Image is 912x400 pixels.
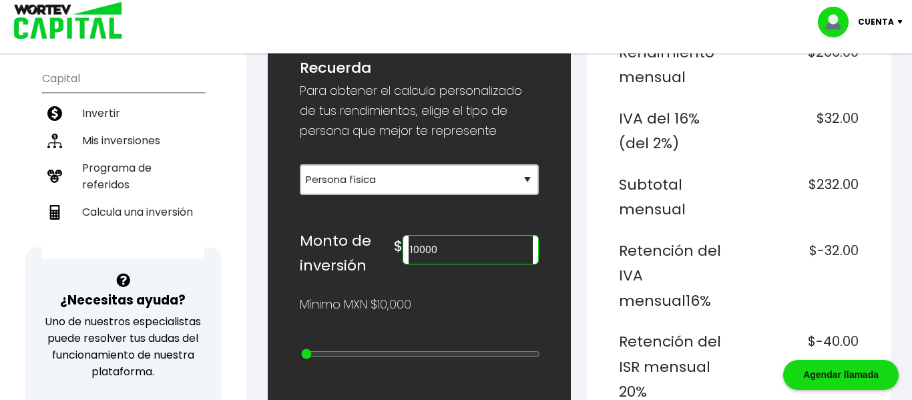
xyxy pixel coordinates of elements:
[783,360,899,390] div: Agendar llamada
[744,40,859,90] h6: $200.00
[42,63,204,259] ul: Capital
[42,99,204,127] a: Invertir
[619,106,733,156] h6: IVA del 16% (del 2%)
[47,134,62,148] img: inversiones-icon.6695dc30.svg
[818,7,858,37] img: profile-image
[60,290,186,310] h3: ¿Necesitas ayuda?
[394,234,403,259] h6: $
[42,154,204,198] a: Programa de referidos
[300,55,539,81] h6: Recuerda
[42,313,204,380] p: Uno de nuestros especialistas puede resolver tus dudas del funcionamiento de nuestra plataforma.
[42,127,204,154] a: Mis inversiones
[47,169,62,184] img: recomiendanos-icon.9b8e9327.svg
[300,228,394,278] h6: Monto de inversión
[300,294,411,315] p: Mínimo MXN $10,000
[894,20,912,24] img: icon-down
[619,40,733,90] h6: Rendimiento mensual
[744,106,859,156] h6: $32.00
[42,198,204,226] a: Calcula una inversión
[744,238,859,314] h6: $-32.00
[858,12,894,32] p: Cuenta
[47,106,62,121] img: invertir-icon.b3b967d7.svg
[47,205,62,220] img: calculadora-icon.17d418c4.svg
[744,172,859,222] h6: $232.00
[300,81,539,141] p: Para obtener el calculo personalizado de tus rendimientos, elige el tipo de persona que mejor te ...
[619,238,733,314] h6: Retención del IVA mensual 16%
[619,172,733,222] h6: Subtotal mensual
